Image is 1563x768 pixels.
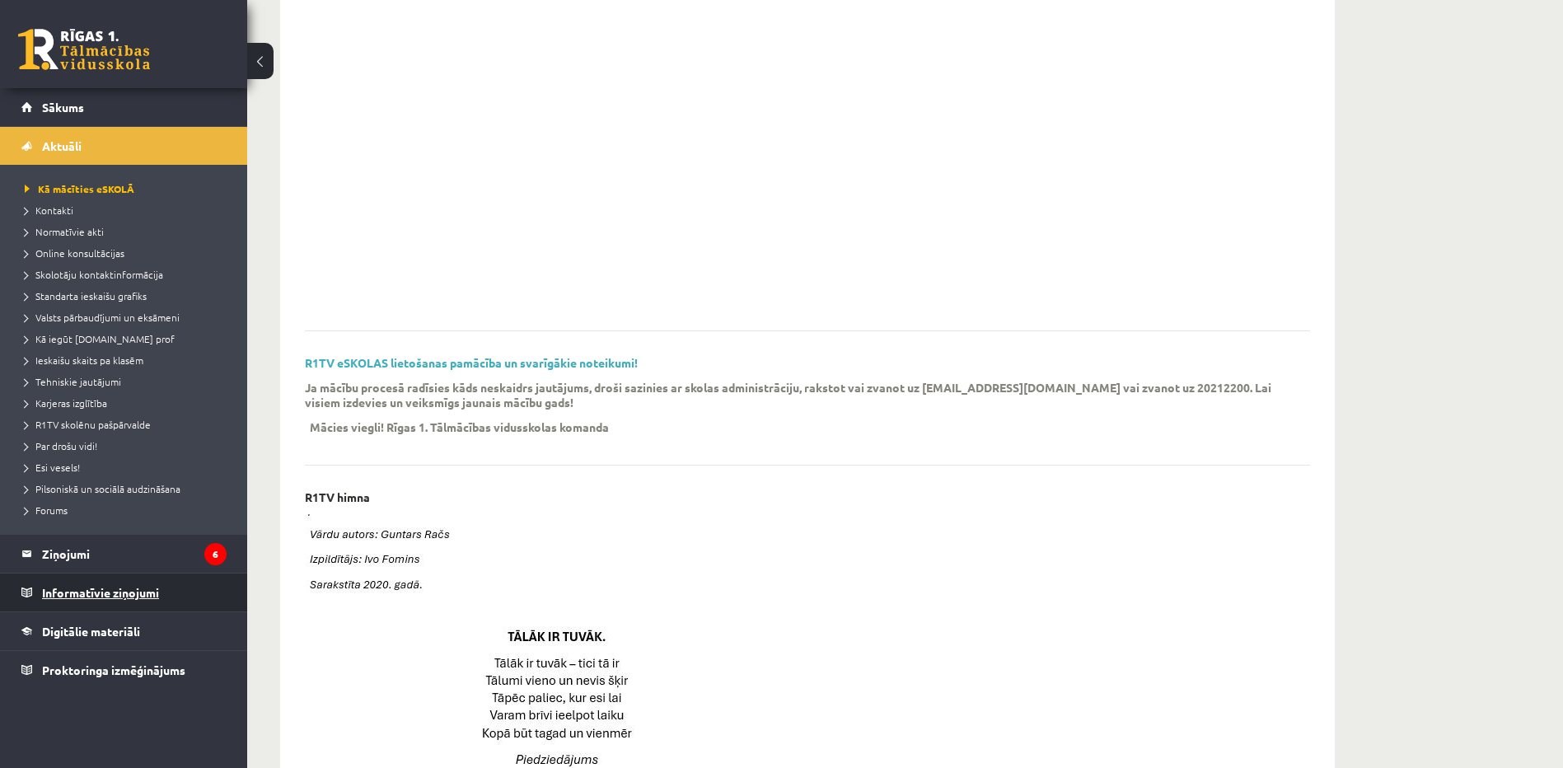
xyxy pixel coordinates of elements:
span: Esi vesels! [25,461,80,474]
a: Skolotāju kontaktinformācija [25,267,231,282]
span: Kā iegūt [DOMAIN_NAME] prof [25,332,175,345]
a: R1TV skolēnu pašpārvalde [25,417,231,432]
span: Ieskaišu skaits pa klasēm [25,354,143,367]
a: Valsts pārbaudījumi un eksāmeni [25,310,231,325]
span: Skolotāju kontaktinformācija [25,268,163,281]
a: Kontakti [25,203,231,218]
a: Online konsultācijas [25,246,231,260]
a: Forums [25,503,231,517]
a: Esi vesels! [25,460,231,475]
span: R1TV skolēnu pašpārvalde [25,418,151,431]
a: Standarta ieskaišu grafiks [25,288,231,303]
p: Mācies viegli! [310,419,384,434]
span: Tehniskie jautājumi [25,375,121,388]
a: R1TV eSKOLAS lietošanas pamācība un svarīgākie noteikumi! [305,355,638,370]
p: Rīgas 1. Tālmācības vidusskolas komanda [386,419,609,434]
a: Pilsoniskā un sociālā audzināšana [25,481,231,496]
span: Forums [25,503,68,517]
a: Kā iegūt [DOMAIN_NAME] prof [25,331,231,346]
a: Ziņojumi6 [21,535,227,573]
legend: Ziņojumi [42,535,227,573]
p: Ja mācību procesā radīsies kāds neskaidrs jautājums, droši sazinies ar skolas administrāciju, rak... [305,380,1285,410]
span: Online konsultācijas [25,246,124,260]
span: Normatīvie akti [25,225,104,238]
a: Normatīvie akti [25,224,231,239]
a: Ieskaišu skaits pa klasēm [25,353,231,368]
span: Aktuāli [42,138,82,153]
span: Valsts pārbaudījumi un eksāmeni [25,311,180,324]
a: Kā mācīties eSKOLĀ [25,181,231,196]
a: Par drošu vidi! [25,438,231,453]
a: Aktuāli [21,127,227,165]
span: Karjeras izglītība [25,396,107,410]
a: Sākums [21,88,227,126]
legend: Informatīvie ziņojumi [42,574,227,611]
span: Par drošu vidi! [25,439,97,452]
i: 6 [204,543,227,565]
span: Sākums [42,100,84,115]
a: Proktoringa izmēģinājums [21,651,227,689]
span: Digitālie materiāli [42,624,140,639]
span: Proktoringa izmēģinājums [42,663,185,677]
a: Tehniskie jautājumi [25,374,231,389]
span: Standarta ieskaišu grafiks [25,289,147,302]
span: Pilsoniskā un sociālā audzināšana [25,482,180,495]
a: Digitālie materiāli [21,612,227,650]
span: Kontakti [25,204,73,217]
a: Rīgas 1. Tālmācības vidusskola [18,29,150,70]
span: Kā mācīties eSKOLĀ [25,182,134,195]
p: R1TV himna [305,490,370,504]
a: Informatīvie ziņojumi [21,574,227,611]
a: Karjeras izglītība [25,396,231,410]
